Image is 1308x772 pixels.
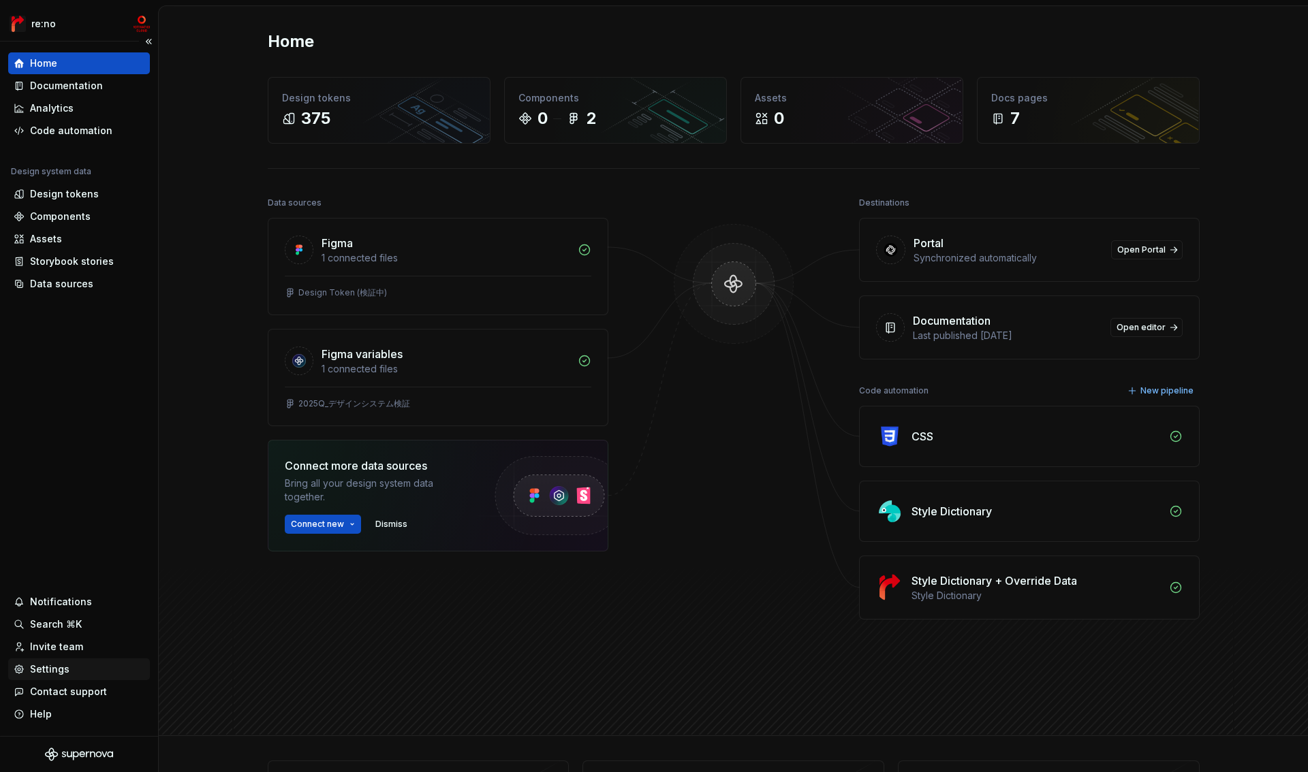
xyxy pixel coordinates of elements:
[285,457,469,474] div: Connect more data sources
[8,97,150,119] a: Analytics
[30,640,83,654] div: Invite team
[268,329,608,426] a: Figma variables1 connected files2025Q_デザインシステム検証
[11,166,91,177] div: Design system data
[8,681,150,703] button: Contact support
[912,503,992,519] div: Style Dictionary
[586,108,596,129] div: 2
[268,193,322,212] div: Data sources
[285,515,361,534] button: Connect new
[375,519,407,530] span: Dismiss
[504,77,727,144] a: Components02
[322,235,353,251] div: Figma
[322,251,570,265] div: 1 connected files
[8,636,150,658] a: Invite team
[538,108,548,129] div: 0
[859,193,909,212] div: Destinations
[31,17,56,31] div: re:no
[268,31,314,52] h2: Home
[518,91,713,105] div: Components
[282,91,476,105] div: Design tokens
[268,218,608,315] a: Figma1 connected filesDesign Token (検証中)
[30,57,57,70] div: Home
[8,273,150,295] a: Data sources
[139,32,158,51] button: Collapse sidebar
[1140,385,1194,396] span: New pipeline
[1010,108,1020,129] div: 7
[3,9,155,38] button: re:nomc-develop
[134,16,150,32] img: mc-develop
[741,77,963,144] a: Assets0
[8,228,150,250] a: Assets
[301,108,330,129] div: 375
[30,255,114,268] div: Storybook stories
[8,613,150,635] button: Search ⌘K
[912,428,933,445] div: CSS
[30,707,52,721] div: Help
[8,703,150,725] button: Help
[8,251,150,272] a: Storybook stories
[285,477,469,504] div: Bring all your design system data together.
[774,108,784,129] div: 0
[912,589,1161,602] div: Style Dictionary
[30,277,93,291] div: Data sources
[298,287,387,298] div: Design Token (検証中)
[322,346,403,362] div: Figma variables
[268,77,490,144] a: Design tokens375
[913,312,991,329] div: Documentation
[859,381,929,400] div: Code automation
[8,591,150,613] button: Notifications
[8,658,150,680] a: Settings
[1111,240,1183,259] a: Open Portal
[8,206,150,227] a: Components
[977,77,1200,144] a: Docs pages7
[30,101,74,115] div: Analytics
[8,183,150,205] a: Design tokens
[30,595,92,609] div: Notifications
[8,120,150,142] a: Code automation
[913,329,1102,342] div: Last published [DATE]
[369,515,414,534] button: Dismiss
[1117,322,1166,333] span: Open editor
[8,52,150,74] a: Home
[291,519,344,530] span: Connect new
[30,685,107,698] div: Contact support
[30,187,99,201] div: Design tokens
[30,79,103,93] div: Documentation
[30,232,62,246] div: Assets
[30,617,82,631] div: Search ⌘K
[912,573,1077,589] div: Style Dictionary + Override Data
[45,747,113,761] svg: Supernova Logo
[322,362,570,376] div: 1 connected files
[30,124,112,138] div: Code automation
[914,235,944,251] div: Portal
[914,251,1103,265] div: Synchronized automatically
[991,91,1185,105] div: Docs pages
[30,210,91,223] div: Components
[30,662,69,676] div: Settings
[1123,381,1200,400] button: New pipeline
[755,91,949,105] div: Assets
[298,398,410,409] div: 2025Q_デザインシステム検証
[10,16,26,32] img: 4ec385d3-6378-425b-8b33-6545918efdc5.png
[1110,318,1183,337] a: Open editor
[1117,244,1166,255] span: Open Portal
[8,75,150,97] a: Documentation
